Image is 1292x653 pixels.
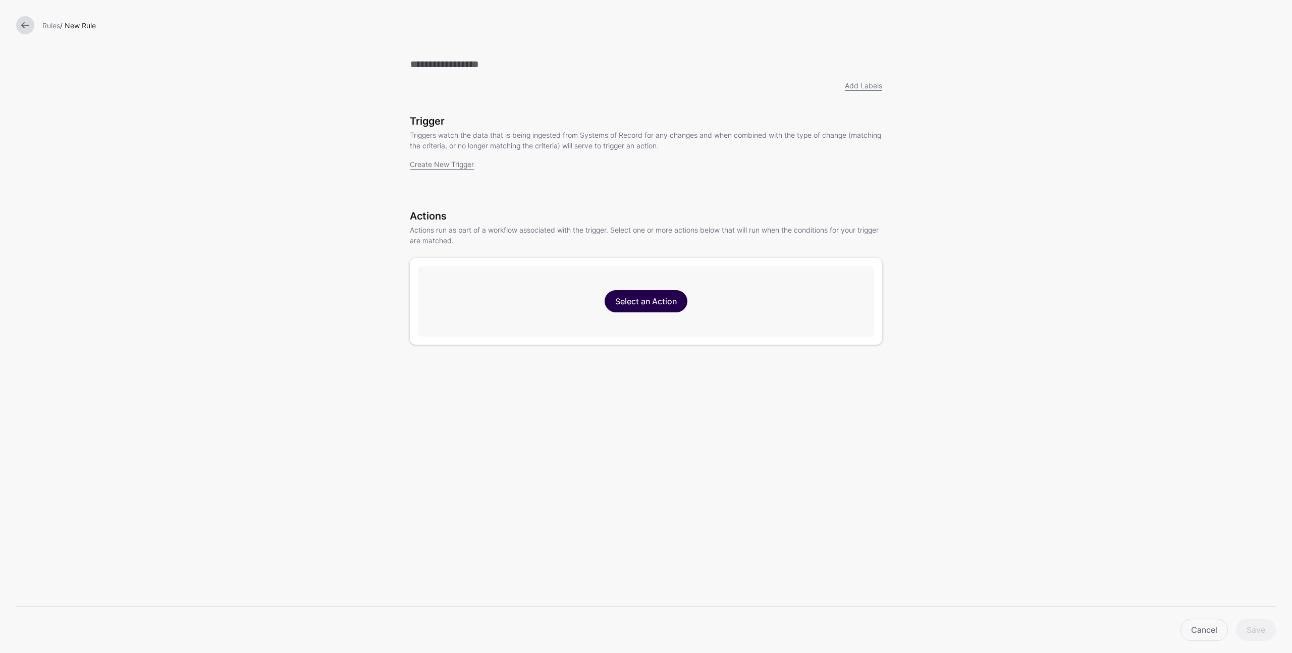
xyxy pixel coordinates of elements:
a: Cancel [1180,619,1228,641]
p: Triggers watch the data that is being ingested from Systems of Record for any changes and when co... [410,130,882,151]
h3: Trigger [410,115,882,127]
h3: Actions [410,210,882,222]
p: Actions run as part of a workflow associated with the trigger. Select one or more actions below t... [410,225,882,246]
a: Create New Trigger [410,160,474,169]
a: Add Labels [845,81,882,90]
a: Select an Action [605,290,687,312]
a: Rules [42,21,60,30]
div: / New Rule [38,20,1280,31]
